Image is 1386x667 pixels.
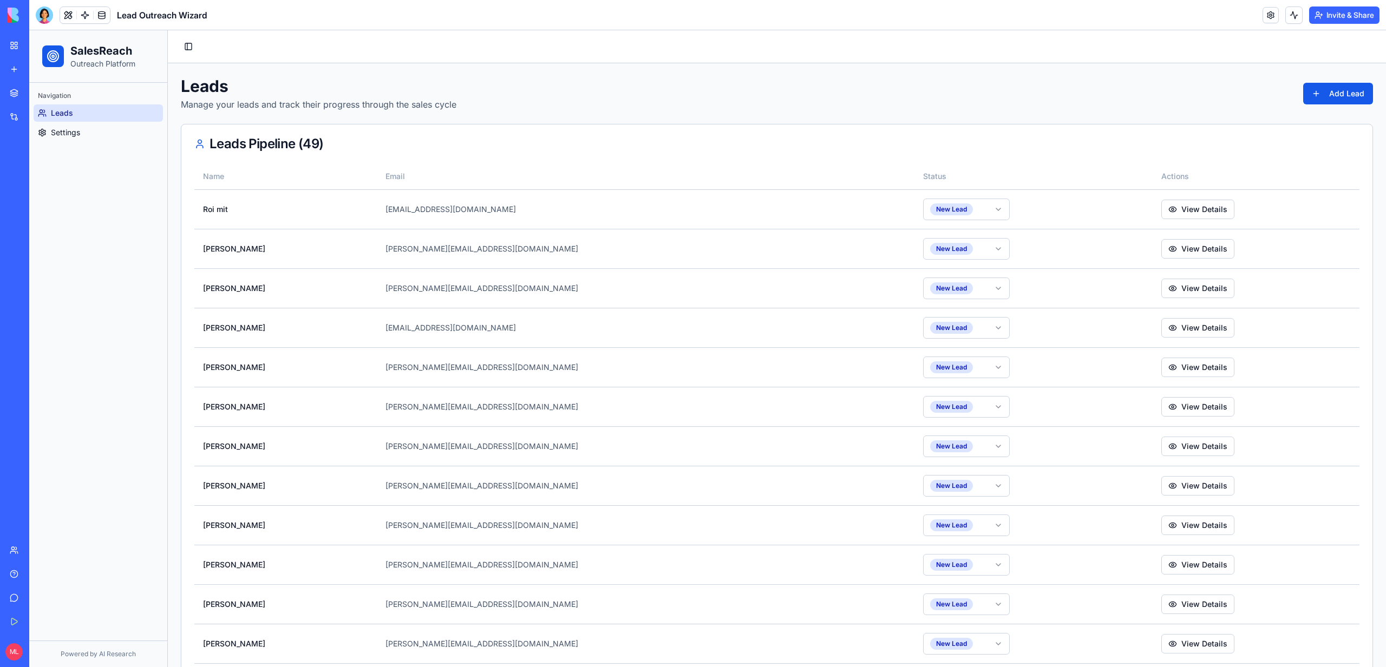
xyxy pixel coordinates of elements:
[4,57,134,74] div: Navigation
[348,475,886,514] td: [PERSON_NAME][EMAIL_ADDRESS][DOMAIN_NAME]
[41,13,106,28] h1: SalesReach
[1132,367,1205,386] button: View Details
[1132,288,1205,307] button: View Details
[348,317,886,356] td: [PERSON_NAME][EMAIL_ADDRESS][DOMAIN_NAME]
[348,514,886,554] td: [PERSON_NAME][EMAIL_ADDRESS][DOMAIN_NAME]
[165,199,348,238] td: [PERSON_NAME]
[165,435,348,475] td: [PERSON_NAME]
[165,159,348,199] td: Roi mit
[117,9,207,22] span: Lead Outreach Wizard
[165,554,348,593] td: [PERSON_NAME]
[1132,169,1205,189] button: View Details
[1132,209,1205,228] button: View Details
[165,356,348,396] td: [PERSON_NAME]
[8,8,75,23] img: logo
[348,396,886,435] td: [PERSON_NAME][EMAIL_ADDRESS][DOMAIN_NAME]
[1132,485,1205,505] button: View Details
[165,238,348,278] td: [PERSON_NAME]
[5,643,23,661] span: ML
[1274,52,1344,74] button: Add Lead
[152,68,427,81] p: Manage your leads and track their progress through the sales cycle
[165,475,348,514] td: [PERSON_NAME]
[1132,525,1205,544] button: View Details
[41,28,106,39] p: Outreach Platform
[348,199,886,238] td: [PERSON_NAME][EMAIL_ADDRESS][DOMAIN_NAME]
[165,317,348,356] td: [PERSON_NAME]
[165,107,1330,120] div: Leads Pipeline ( 49 )
[22,77,44,88] span: Leads
[165,593,348,633] td: [PERSON_NAME]
[348,238,886,278] td: [PERSON_NAME][EMAIL_ADDRESS][DOMAIN_NAME]
[1132,604,1205,623] button: View Details
[22,97,51,108] span: Settings
[348,356,886,396] td: [PERSON_NAME][EMAIL_ADDRESS][DOMAIN_NAME]
[885,133,1123,159] th: Status
[1132,327,1205,347] button: View Details
[1132,248,1205,268] button: View Details
[1123,133,1330,159] th: Actions
[165,396,348,435] td: [PERSON_NAME]
[152,46,427,65] h1: Leads
[348,159,886,199] td: [EMAIL_ADDRESS][DOMAIN_NAME]
[1132,446,1205,465] button: View Details
[348,554,886,593] td: [PERSON_NAME][EMAIL_ADDRESS][DOMAIN_NAME]
[348,278,886,317] td: [EMAIL_ADDRESS][DOMAIN_NAME]
[4,94,134,111] a: Settings
[1132,564,1205,584] button: View Details
[348,435,886,475] td: [PERSON_NAME][EMAIL_ADDRESS][DOMAIN_NAME]
[165,133,348,159] th: Name
[348,593,886,633] td: [PERSON_NAME][EMAIL_ADDRESS][DOMAIN_NAME]
[165,278,348,317] td: [PERSON_NAME]
[4,74,134,91] a: Leads
[9,619,129,628] div: Powered by AI Research
[348,133,886,159] th: Email
[1309,6,1380,24] button: Invite & Share
[165,514,348,554] td: [PERSON_NAME]
[1132,406,1205,426] button: View Details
